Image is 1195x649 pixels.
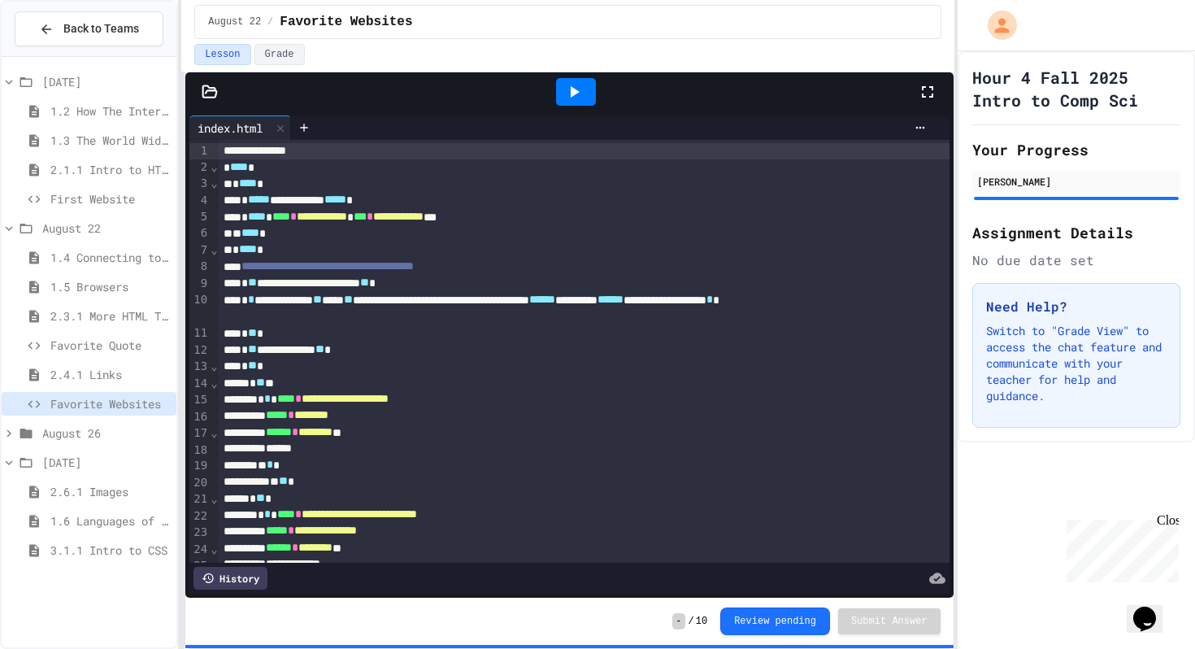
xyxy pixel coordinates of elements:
h1: Hour 4 Fall 2025 Intro to Comp Sci [972,66,1180,111]
span: Favorite Websites [50,395,170,412]
span: / [689,615,694,628]
div: 16 [189,409,210,425]
div: 23 [189,525,210,541]
div: 2 [189,159,210,176]
button: Review pending [720,608,830,635]
span: 10 [696,615,707,628]
span: 1.2 How The Internet Works [50,102,170,120]
div: History [193,567,267,590]
button: Back to Teams [15,11,163,46]
div: Chat with us now!Close [7,7,112,103]
span: - [672,613,684,629]
span: Fold line [210,176,218,189]
span: Back to Teams [63,20,139,37]
h2: Assignment Details [972,221,1180,244]
span: 1.5 Browsers [50,278,170,295]
div: 20 [189,475,210,491]
span: 1.4 Connecting to a Website [50,249,170,266]
span: Submit Answer [851,615,928,628]
button: Submit Answer [838,608,941,634]
span: Fold line [210,377,218,390]
div: 4 [189,193,210,209]
span: / [267,15,273,28]
span: 1.6 Languages of the Web [50,512,170,529]
div: index.html [189,115,291,140]
span: 2.4.1 Links [50,366,170,383]
div: 24 [189,542,210,558]
div: 3 [189,176,210,192]
div: 5 [189,209,210,225]
span: Fold line [210,492,218,505]
div: 18 [189,442,210,459]
div: 12 [189,342,210,359]
button: Grade [254,44,305,65]
div: 15 [189,392,210,408]
div: 13 [189,359,210,375]
span: Fold line [210,426,218,439]
span: First Website [50,190,170,207]
span: 3.1.1 Intro to CSS [50,542,170,559]
div: 10 [189,292,210,325]
span: Fold line [210,542,218,555]
span: Fold line [210,160,218,173]
div: index.html [189,120,271,137]
span: [DATE] [42,73,170,90]
span: 1.3 The World Wide Web [50,132,170,149]
p: Switch to "Grade View" to access the chat feature and communicate with your teacher for help and ... [986,323,1167,404]
div: 11 [189,325,210,342]
iframe: chat widget [1127,584,1179,633]
span: Favorite Websites [280,12,412,32]
div: 7 [189,242,210,259]
div: 17 [189,425,210,442]
iframe: chat widget [1060,513,1179,582]
span: 2.3.1 More HTML Tags [50,307,170,324]
span: Fold line [210,243,218,256]
span: August 26 [42,425,170,442]
div: 21 [189,491,210,507]
button: Lesson [194,44,250,65]
h2: Your Progress [972,138,1180,161]
span: [DATE] [42,454,170,471]
span: Fold line [210,359,218,372]
div: 19 [189,458,210,474]
div: 14 [189,376,210,392]
div: 22 [189,508,210,525]
div: 25 [189,558,210,574]
h3: Need Help? [986,297,1167,316]
span: 2.1.1 Intro to HTML [50,161,170,178]
span: Favorite Quote [50,337,170,354]
div: 9 [189,276,210,292]
div: 8 [189,259,210,275]
span: 2.6.1 Images [50,483,170,500]
span: August 22 [208,15,261,28]
div: [PERSON_NAME] [977,174,1175,189]
div: 6 [189,225,210,242]
div: No due date set [972,250,1180,270]
div: My Account [971,7,1021,44]
div: 1 [189,143,210,159]
span: August 22 [42,220,170,237]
